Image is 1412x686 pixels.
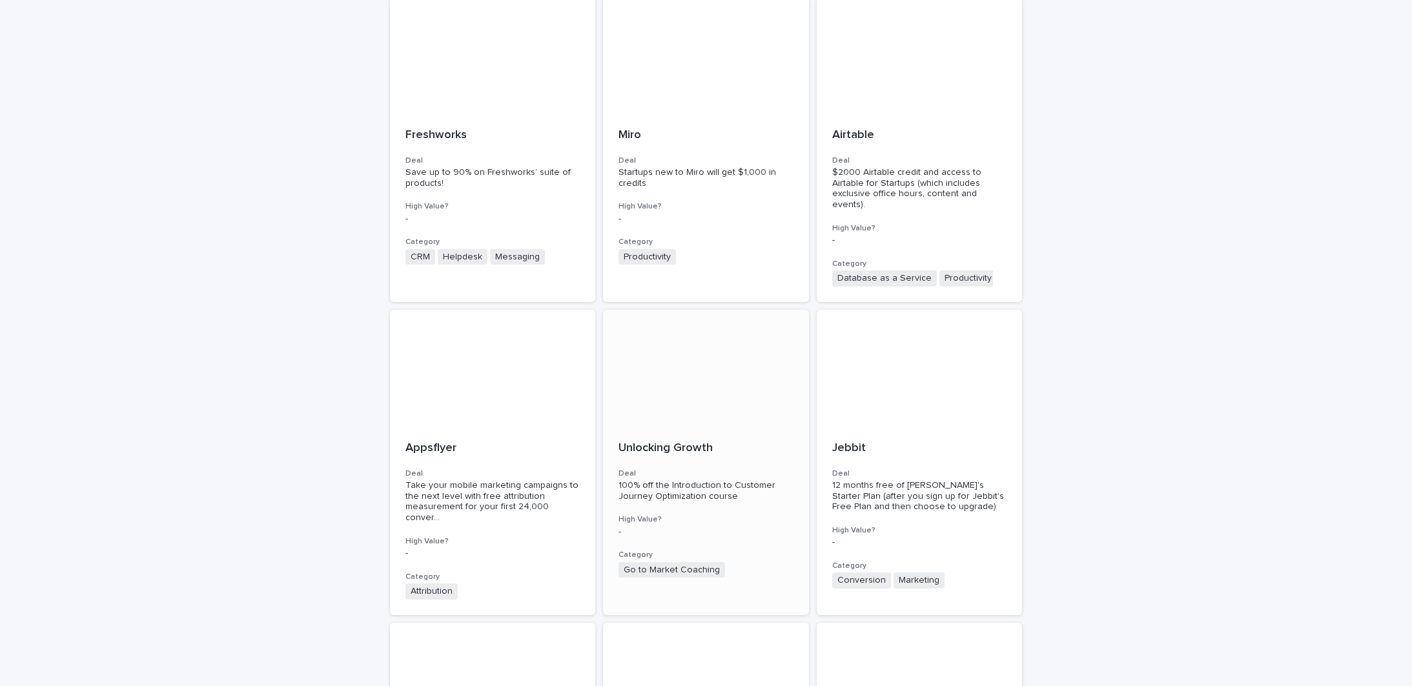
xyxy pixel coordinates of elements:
[619,469,793,479] h3: Deal
[438,249,487,265] span: Helpdesk
[405,480,580,523] span: Take your mobile marketing campaigns to the next level with free attribution measurement for your...
[832,481,1007,512] span: 12 months free of [PERSON_NAME]'s Starter Plan (after you sign up for Jebbit's Free Plan and then...
[603,310,809,615] a: Unlocking GrowthDeal100% off the Introduction to Customer Journey Optimization courseHigh Value?-...
[390,310,596,615] a: AppsflyerDealTake your mobile marketing campaigns to the next level with free attribution measure...
[619,128,793,143] p: Miro
[832,537,1007,548] p: -
[405,168,573,188] span: Save up to 90% on Freshworks’ suite of products!
[405,548,580,559] p: -
[894,572,945,589] span: Marketing
[832,128,1007,143] p: Airtable
[832,259,1007,269] h3: Category
[405,128,580,143] p: Freshworks
[405,249,435,265] span: CRM
[619,441,793,456] p: Unlocking Growth
[832,223,1007,234] h3: High Value?
[619,168,779,188] span: Startups new to Miro will get $1,000 in credits
[619,214,793,225] p: -
[939,270,997,287] span: Productivity
[619,237,793,247] h3: Category
[832,525,1007,536] h3: High Value?
[832,156,1007,166] h3: Deal
[619,249,676,265] span: Productivity
[405,469,580,479] h3: Deal
[832,572,891,589] span: Conversion
[619,562,725,578] span: Go to Market Coaching
[619,156,793,166] h3: Deal
[619,514,793,525] h3: High Value?
[619,201,793,212] h3: High Value?
[490,249,545,265] span: Messaging
[832,270,937,287] span: Database as a Service
[619,527,793,538] p: -
[405,536,580,547] h3: High Value?
[832,561,1007,571] h3: Category
[405,201,580,212] h3: High Value?
[832,235,1007,246] p: -
[405,237,580,247] h3: Category
[405,583,458,600] span: Attribution
[405,214,580,225] p: -
[405,156,580,166] h3: Deal
[832,168,984,209] span: $2000 Airtable credit and access to Airtable for Startups (which includes exclusive office hours,...
[817,310,1023,615] a: JebbitDeal12 months free of [PERSON_NAME]'s Starter Plan (after you sign up for Jebbit's Free Pla...
[405,572,580,582] h3: Category
[832,441,1007,456] p: Jebbit
[619,481,778,501] span: 100% off the Introduction to Customer Journey Optimization course
[405,441,580,456] p: Appsflyer
[619,550,793,560] h3: Category
[832,469,1007,479] h3: Deal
